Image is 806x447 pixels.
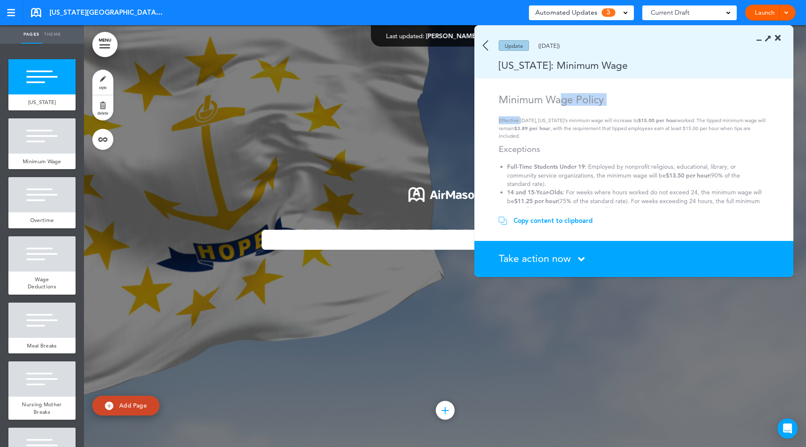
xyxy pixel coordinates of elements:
span: Take action now [499,252,571,264]
span: 3 [602,8,615,17]
li: : Employed by nonprofit religious, educational, library, or community service organizations, the ... [507,162,763,188]
a: Nursing Mother Breaks [8,397,76,420]
a: Pages [21,25,42,44]
a: Meal Breaks [8,338,76,354]
span: Automated Updates [535,7,597,18]
a: Overtime [8,212,76,228]
a: style [92,70,113,95]
span: style [99,85,107,90]
h1: Minimum Wage Policy [499,93,772,106]
span: Current Draft [651,7,689,18]
div: Update [499,40,529,51]
img: 1722553576973-Airmason_logo_White.png [408,187,482,202]
img: copy.svg [499,217,507,225]
span: [US_STATE] [28,99,56,106]
a: MENU [92,32,118,57]
strong: $11.25 per hour [514,197,558,205]
img: add.svg [105,402,113,410]
span: [PERSON_NAME] [426,32,478,40]
h2: Exceptions [499,144,772,154]
span: Meal Breaks [27,342,57,349]
a: [US_STATE] [8,94,76,110]
a: delete [92,95,113,120]
li: : For weeks where hours worked do not exceed 24, the minimum wage will be (75% of the standard ra... [507,188,763,214]
div: Copy content to clipboard [513,217,593,225]
a: Wage Deductions [8,272,76,295]
img: back.svg [483,40,488,51]
a: Launch [751,5,778,21]
div: ([DATE]) [538,43,560,49]
div: — [386,33,504,39]
a: Minimum Wage [8,154,76,170]
strong: Full-Time Students Under 19 [507,163,585,170]
span: [US_STATE][GEOGRAPHIC_DATA] Addendum [50,8,163,17]
span: Nursing Mother Breaks [22,401,62,416]
span: Minimum Wage [23,158,61,165]
div: [US_STATE]: Minimum Wage [474,58,769,72]
span: Overtime [30,217,54,224]
strong: $3.89 per hour [514,125,550,131]
p: Effective [DATE], [US_STATE]'s minimum wage will increase to worked. The tipped minimum wage will... [499,116,772,140]
span: Wage Deductions [28,276,56,290]
strong: $15.00 per hour [638,117,677,123]
span: Add Page [119,402,147,409]
span: delete [97,110,108,115]
a: Theme [42,25,63,44]
div: Open Intercom Messenger [777,418,798,439]
a: Add Page [92,396,160,416]
strong: 14 and 15-Year-Olds [507,188,563,196]
span: Last updated: [386,32,424,40]
strong: $13.50 per hour [666,172,709,179]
